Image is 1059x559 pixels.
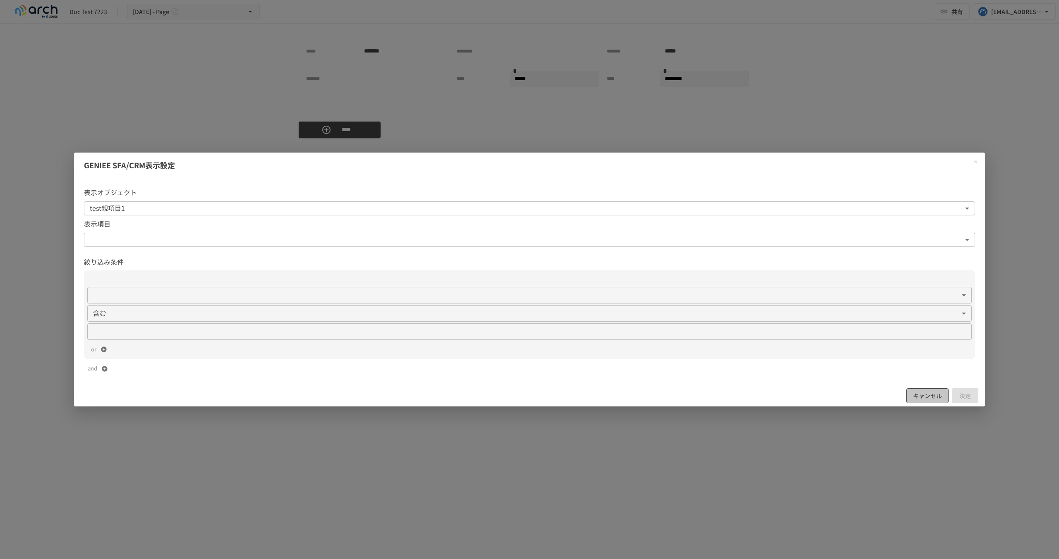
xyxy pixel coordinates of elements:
h6: 表示オブジェクト [84,187,975,198]
button: キャンセル [906,388,949,404]
p: GENIEE SFA/CRM表示設定 [84,159,175,171]
span: 含む [93,308,958,319]
button: Close modal [970,156,982,167]
h6: 表示項目 [84,219,975,229]
h6: 絞り込み条件 [84,257,975,268]
div: 含む [87,303,972,324]
div: ​ [87,287,972,303]
span: test親項目1 [90,203,962,214]
button: or [84,343,115,356]
div: ​ [84,232,975,248]
button: and [84,362,120,375]
div: test親項目1 [84,198,975,219]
